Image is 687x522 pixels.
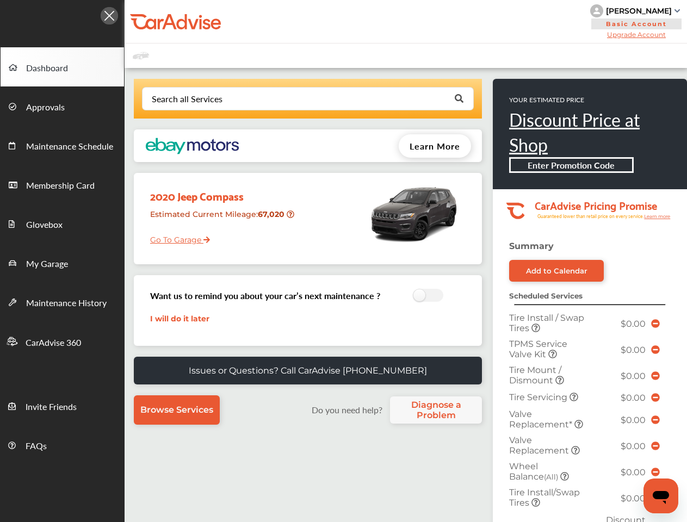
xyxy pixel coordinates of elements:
[674,9,680,13] img: sCxJUJ+qAmfqhQGDUl18vwLg4ZYJ6CxN7XmbOMBAAAAAElFTkSuQmCC
[621,467,646,477] span: $0.00
[621,493,646,504] span: $0.00
[1,282,124,321] a: Maintenance History
[26,400,77,414] span: Invite Friends
[509,365,561,386] span: Tire Mount / Dismount
[26,179,95,193] span: Membership Card
[621,371,646,381] span: $0.00
[1,47,124,86] a: Dashboard
[189,365,427,376] p: Issues or Questions? Call CarAdvise [PHONE_NUMBER]
[509,313,584,333] span: Tire Install / Swap Tires
[410,140,460,152] span: Learn More
[26,218,63,232] span: Glovebox
[133,49,149,63] img: placeholder_car.fcab19be.svg
[621,345,646,355] span: $0.00
[1,204,124,243] a: Glovebox
[509,409,574,430] span: Valve Replacement*
[152,95,222,103] div: Search all Services
[509,291,583,300] strong: Scheduled Services
[591,18,682,29] span: Basic Account
[590,30,683,39] span: Upgrade Account
[509,339,567,359] span: TPMS Service Valve Kit
[134,395,220,425] a: Browse Services
[395,400,476,420] span: Diagnose a Problem
[142,227,210,247] a: Go To Garage
[509,95,671,104] p: YOUR ESTIMATED PRICE
[528,159,615,171] b: Enter Promotion Code
[26,439,47,453] span: FAQs
[1,165,124,204] a: Membership Card
[1,86,124,126] a: Approvals
[26,101,65,115] span: Approvals
[537,213,644,220] tspan: Guaranteed lower than retail price on every service.
[26,257,68,271] span: My Garage
[621,393,646,403] span: $0.00
[535,196,657,214] tspan: CarAdvise Pricing Promise
[306,403,387,416] label: Do you need help?
[140,405,213,415] span: Browse Services
[368,178,460,249] img: mobile_13049_st0640_046.jpg
[526,266,587,275] div: Add to Calendar
[26,140,113,154] span: Maintenance Schedule
[150,314,209,324] a: I will do it later
[26,61,68,76] span: Dashboard
[390,396,482,424] a: Diagnose a Problem
[621,441,646,451] span: $0.00
[142,178,301,205] div: 2020 Jeep Compass
[590,4,603,17] img: knH8PDtVvWoAbQRylUukY18CTiRevjo20fAtgn5MLBQj4uumYvk2MzTtcAIzfGAtb1XOLVMAvhLuqoNAbL4reqehy0jehNKdM...
[509,260,604,282] a: Add to Calendar
[134,357,482,384] a: Issues or Questions? Call CarAdvise [PHONE_NUMBER]
[621,319,646,329] span: $0.00
[643,478,678,513] iframe: Button to launch messaging window
[606,6,672,16] div: [PERSON_NAME]
[509,487,580,508] span: Tire Install/Swap Tires
[150,289,380,302] h3: Want us to remind you about your car’s next maintenance ?
[509,435,571,456] span: Valve Replacement
[258,209,287,219] strong: 67,020
[26,296,107,310] span: Maintenance History
[142,205,301,233] div: Estimated Current Mileage :
[1,126,124,165] a: Maintenance Schedule
[509,392,570,402] span: Tire Servicing
[101,7,118,24] img: Icon.5fd9dcc7.svg
[509,107,671,157] a: Discount Price at Shop
[544,473,558,481] small: (All)
[509,241,554,251] strong: Summary
[1,243,124,282] a: My Garage
[644,214,670,219] tspan: Learn more
[621,415,646,425] span: $0.00
[26,336,81,350] span: CarAdvise 360
[509,461,560,482] span: Wheel Balance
